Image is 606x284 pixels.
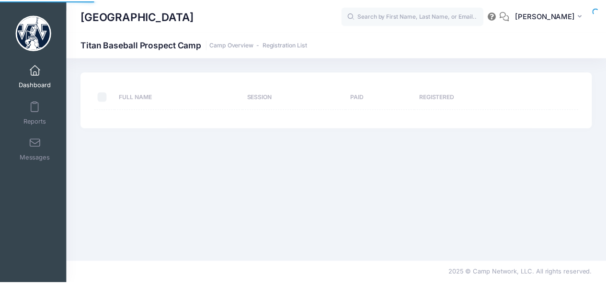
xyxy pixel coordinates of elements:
[419,84,556,110] th: Registered
[521,10,582,21] span: [PERSON_NAME]
[515,5,599,27] button: [PERSON_NAME]
[12,133,58,166] a: Messages
[116,84,245,110] th: Full Name
[19,81,51,89] span: Dashboard
[23,117,46,125] span: Reports
[81,39,310,49] h1: Titan Baseball Prospect Camp
[16,14,52,50] img: Westminster College
[454,269,599,277] span: 2025 © Camp Network, LLC. All rights reserved.
[345,6,489,25] input: Search by First Name, Last Name, or Email...
[81,5,196,27] h1: [GEOGRAPHIC_DATA]
[12,59,58,93] a: Dashboard
[20,154,50,162] span: Messages
[212,41,256,48] a: Camp Overview
[350,84,419,110] th: Paid
[245,84,350,110] th: Session
[265,41,310,48] a: Registration List
[12,96,58,130] a: Reports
